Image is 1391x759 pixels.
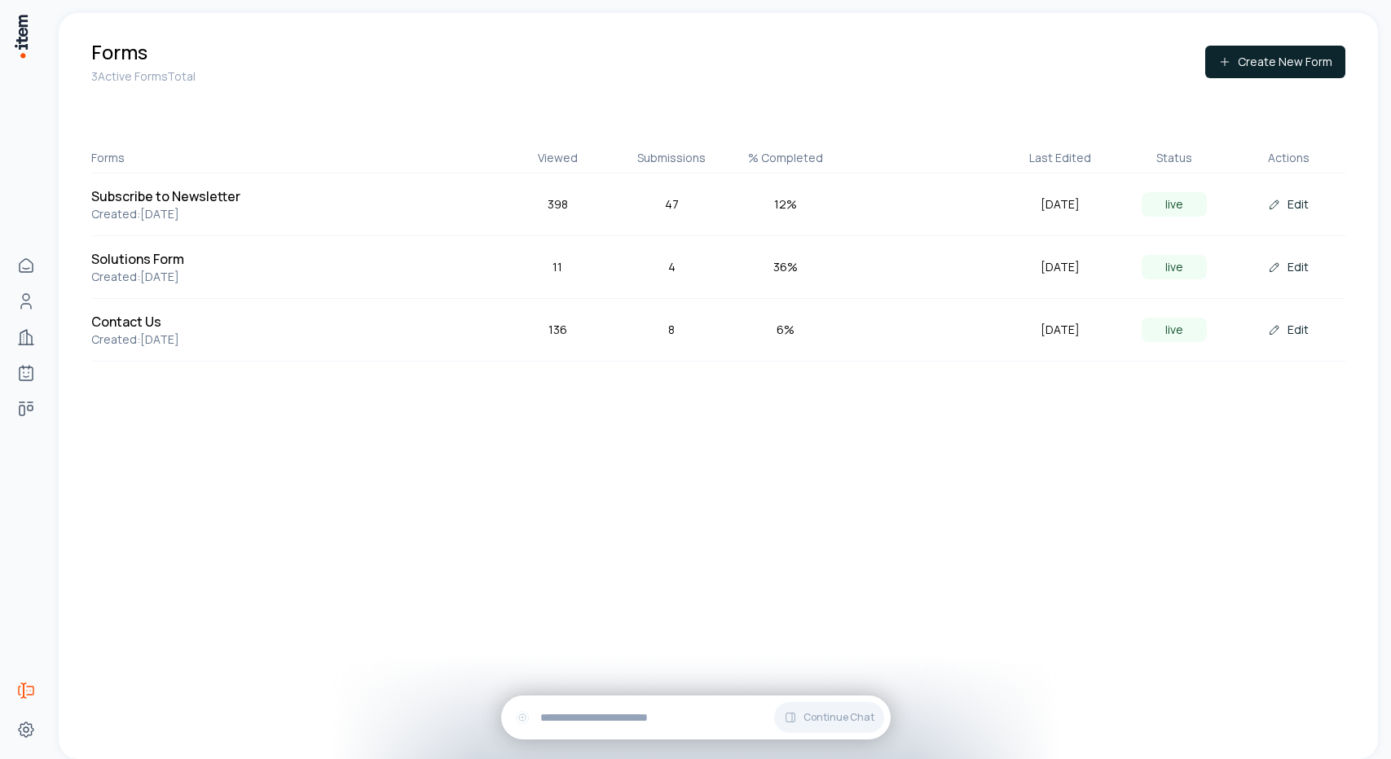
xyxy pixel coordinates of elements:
p: Created: [DATE] [91,206,340,222]
h5: Solutions Form [91,249,340,269]
div: live [1142,318,1207,342]
div: 398 [500,195,614,213]
div: [DATE] [1003,195,1117,213]
div: % Completed [729,150,843,166]
button: Edit [1255,251,1322,283]
div: [DATE] [1003,321,1117,339]
div: 6 % [729,321,843,339]
a: Companies [10,321,42,353]
a: deals [10,393,42,425]
img: Item Brain Logo [13,13,29,59]
div: Status [1117,150,1231,166]
h5: Contact Us [91,312,340,331]
p: 3 Active Forms Total [91,68,196,85]
div: Actions [1231,150,1345,166]
h1: Forms [91,39,196,65]
h5: Subscribe to Newsletter [91,186,340,206]
button: Continue Chat [774,702,884,733]
a: Forms [10,674,42,707]
div: Continue Chat [501,695,891,739]
div: 36 % [729,258,843,276]
div: Viewed [500,150,614,166]
div: [DATE] [1003,258,1117,276]
p: Created: [DATE] [91,269,340,285]
button: Edit [1255,314,1322,346]
div: 8 [614,321,729,339]
span: Continue Chat [803,711,874,724]
div: 4 [614,258,729,276]
a: Agents [10,357,42,389]
div: 12 % [729,195,843,213]
a: Contacts [10,285,42,318]
div: 11 [500,258,614,276]
button: Create New Form [1205,46,1345,78]
div: Forms [91,150,340,166]
p: Created: [DATE] [91,331,340,348]
a: Settings [10,713,42,746]
div: 47 [614,195,729,213]
div: live [1142,192,1207,217]
div: Submissions [614,150,729,166]
button: Edit [1255,188,1322,221]
div: live [1142,255,1207,279]
a: Home [10,249,42,282]
div: 136 [500,321,614,339]
div: Last Edited [1003,150,1117,166]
